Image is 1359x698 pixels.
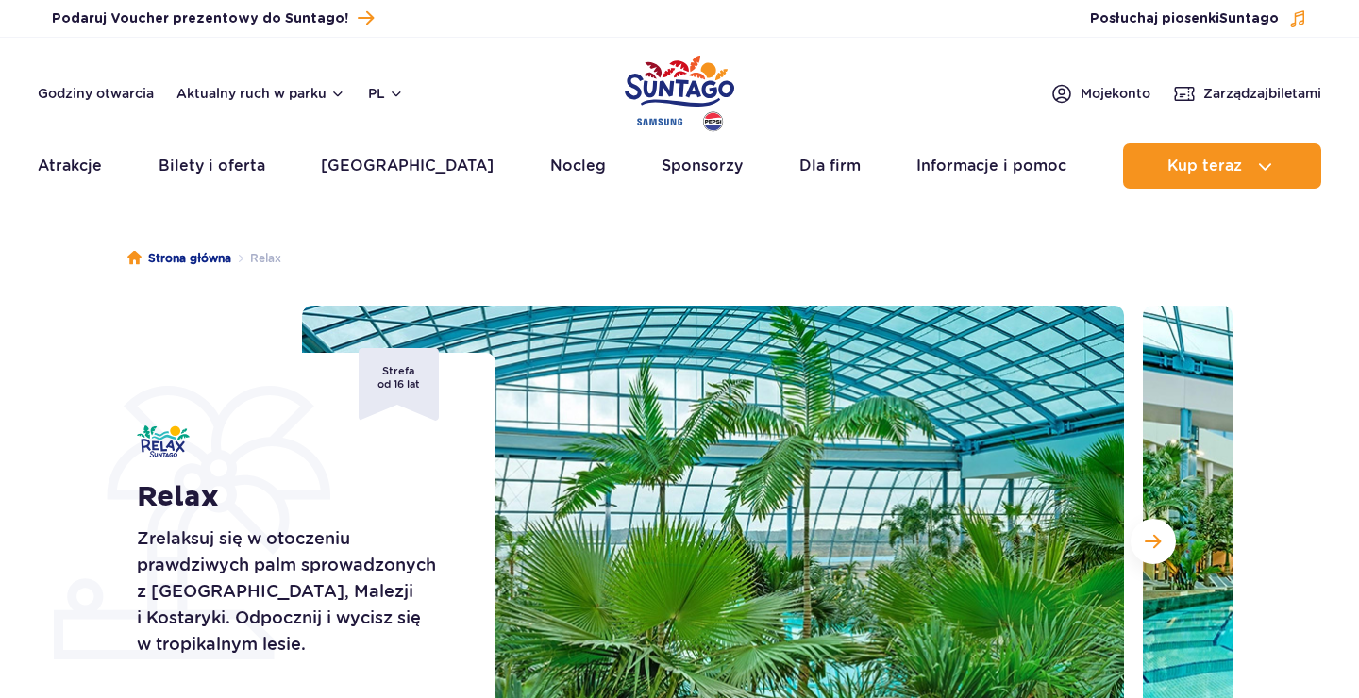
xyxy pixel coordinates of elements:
span: Zarządzaj biletami [1203,84,1321,103]
button: Następny slajd [1131,519,1176,564]
button: pl [368,84,404,103]
p: Zrelaksuj się w otoczeniu prawdziwych palm sprowadzonych z [GEOGRAPHIC_DATA], Malezji i Kostaryki... [137,525,453,657]
a: Strona główna [127,249,231,268]
a: Podaruj Voucher prezentowy do Suntago! [52,6,374,31]
span: Kup teraz [1167,158,1242,174]
a: Informacje i pomoc [916,143,1066,189]
span: Strefa od 16 lat [359,348,439,421]
span: Moje konto [1081,84,1150,103]
li: Relax [231,249,281,268]
a: Mojekonto [1050,82,1150,105]
button: Posłuchaj piosenkiSuntago [1090,9,1307,28]
a: Nocleg [550,143,606,189]
button: Aktualny ruch w parku [176,86,345,101]
a: Atrakcje [38,143,102,189]
button: Kup teraz [1123,143,1321,189]
a: [GEOGRAPHIC_DATA] [321,143,494,189]
a: Bilety i oferta [159,143,265,189]
a: Park of Poland [625,47,734,134]
h1: Relax [137,480,453,514]
span: Podaruj Voucher prezentowy do Suntago! [52,9,348,28]
span: Posłuchaj piosenki [1090,9,1279,28]
img: Relax [137,425,190,457]
a: Sponsorzy [662,143,743,189]
span: Suntago [1219,12,1279,25]
a: Dla firm [799,143,861,189]
a: Zarządzajbiletami [1173,82,1321,105]
a: Godziny otwarcia [38,84,154,103]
